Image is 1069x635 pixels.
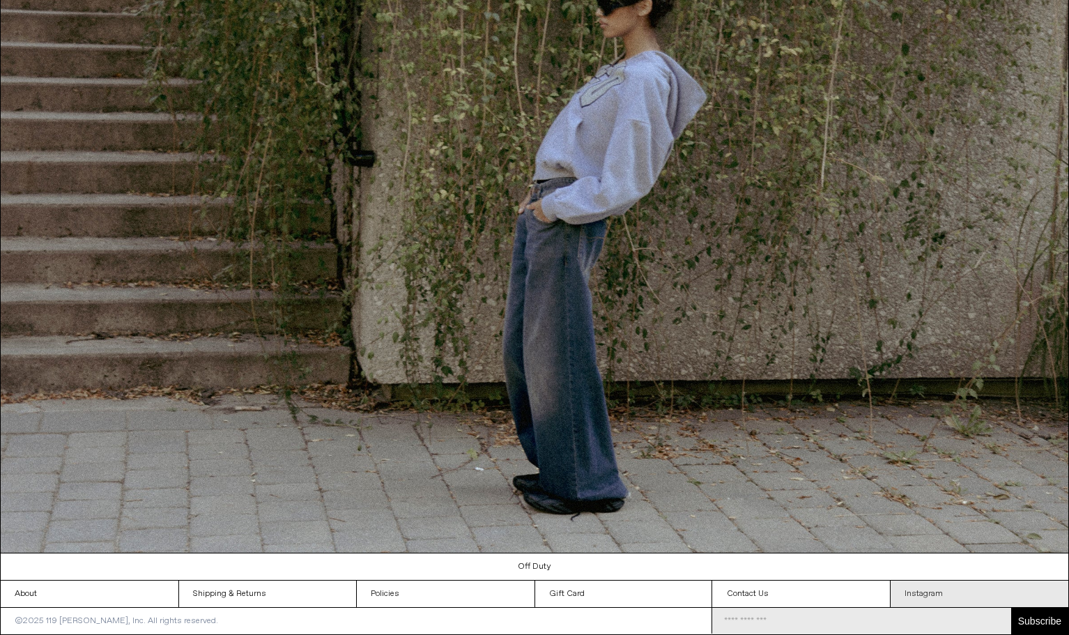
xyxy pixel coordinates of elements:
a: Shipping & Returns [179,581,357,607]
a: Gift Card [535,581,713,607]
button: Subscribe [1011,608,1068,634]
input: Email Address [712,608,1010,634]
a: About [1,581,178,607]
a: Instagram [891,581,1068,607]
a: Contact Us [713,581,891,607]
a: Off Duty [1,553,1069,580]
p: ©2025 119 [PERSON_NAME], Inc. All rights reserved. [1,608,232,634]
a: Policies [357,581,534,607]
